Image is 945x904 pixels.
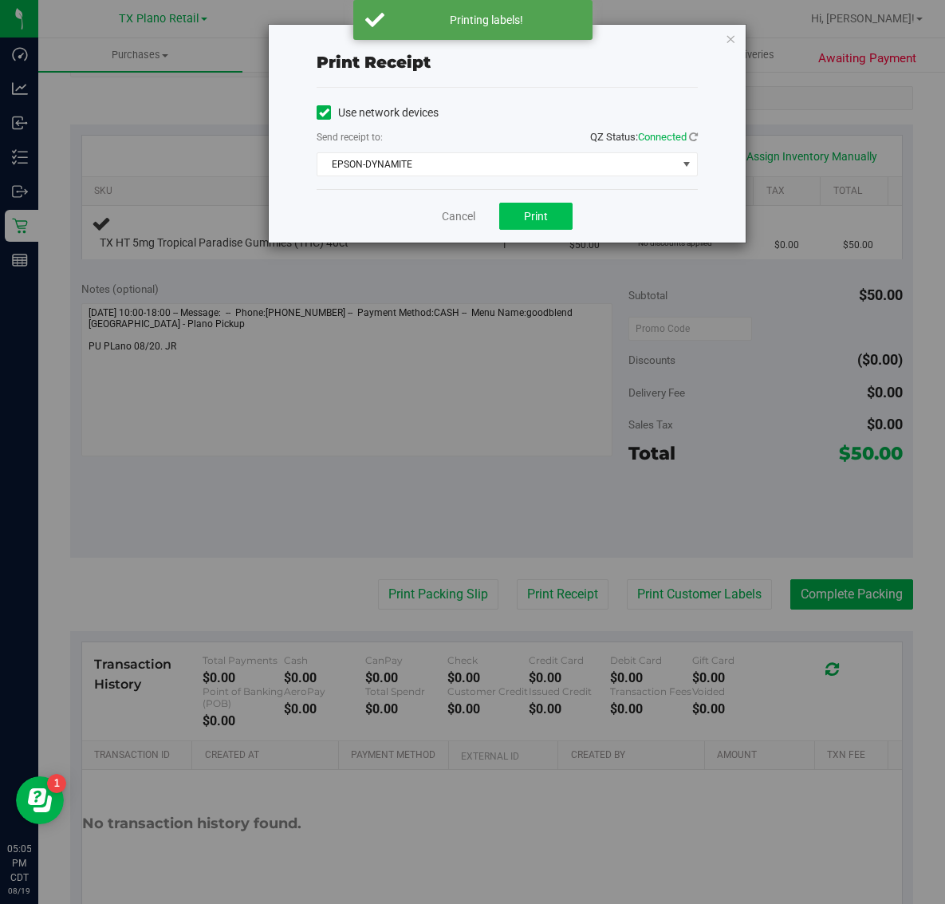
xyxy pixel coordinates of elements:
span: Print [524,210,548,223]
iframe: Resource center [16,776,64,824]
button: Print [499,203,573,230]
label: Use network devices [317,105,439,121]
span: select [677,153,697,176]
iframe: Resource center unread badge [47,774,66,793]
span: Connected [638,131,687,143]
span: EPSON-DYNAMITE [317,153,677,176]
span: QZ Status: [590,131,698,143]
a: Cancel [442,208,475,225]
label: Send receipt to: [317,130,383,144]
span: Print receipt [317,53,431,72]
div: Printing labels! [393,12,581,28]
